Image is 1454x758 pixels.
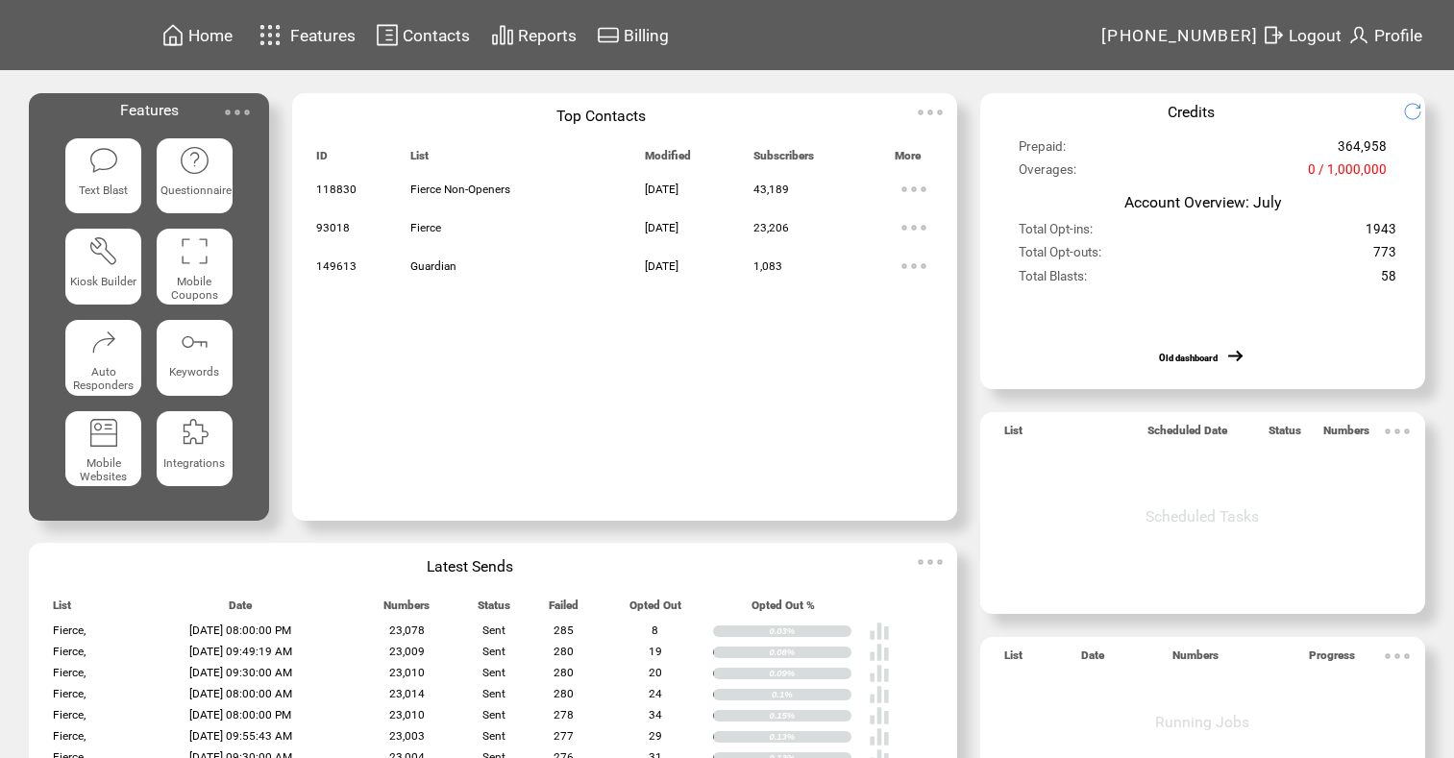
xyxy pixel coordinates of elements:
[70,275,136,288] span: Kiosk Builder
[189,645,292,658] span: [DATE] 09:49:19 AM
[53,729,86,743] span: Fierce,
[171,275,218,302] span: Mobile Coupons
[161,23,185,47] img: home.svg
[65,138,141,214] a: Text Blast
[1168,103,1215,121] span: Credits
[1309,648,1355,671] span: Progress
[53,624,86,637] span: Fierce,
[53,687,86,700] span: Fierce,
[179,417,209,448] img: integrations.svg
[389,708,425,721] span: 23,010
[316,183,357,196] span: 118830
[624,26,669,45] span: Billing
[157,320,233,396] a: Keywords
[79,183,128,197] span: Text Blast
[869,621,890,642] img: poll%20-%20white.svg
[482,708,505,721] span: Sent
[65,411,141,487] a: Mobile Websites
[482,624,505,637] span: Sent
[769,625,850,637] div: 0.03%
[373,20,473,50] a: Contacts
[482,645,505,658] span: Sent
[316,221,350,234] span: 93018
[554,729,574,743] span: 277
[1323,424,1369,446] span: Numbers
[88,235,119,266] img: tool%201.svg
[53,645,86,658] span: Fierce,
[157,411,233,487] a: Integrations
[189,708,291,721] span: [DATE] 08:00:00 PM
[649,729,662,743] span: 29
[410,259,456,273] span: Guardian
[911,93,949,132] img: ellypsis.svg
[482,687,505,700] span: Sent
[169,365,219,379] span: Keywords
[645,259,678,273] span: [DATE]
[1366,222,1396,245] span: 1943
[597,23,620,47] img: creidtcard.svg
[159,20,235,50] a: Home
[80,456,127,483] span: Mobile Websites
[1004,424,1023,446] span: List
[895,170,933,208] img: ellypsis.svg
[53,599,71,621] span: List
[1159,353,1218,363] a: Old dashboard
[1373,245,1396,268] span: 773
[556,107,646,125] span: Top Contacts
[1019,245,1101,268] span: Total Opt-outs:
[218,93,257,132] img: ellypsis.svg
[1019,139,1066,162] span: Prepaid:
[649,687,662,700] span: 24
[1101,26,1259,45] span: [PHONE_NUMBER]
[645,221,678,234] span: [DATE]
[518,26,577,45] span: Reports
[254,19,287,51] img: features.svg
[88,327,119,357] img: auto-responders.svg
[491,23,514,47] img: chart.svg
[1269,424,1301,446] span: Status
[549,599,579,621] span: Failed
[65,320,141,396] a: Auto Responders
[1344,20,1425,50] a: Profile
[753,221,789,234] span: 23,206
[316,259,357,273] span: 149613
[869,663,890,684] img: poll%20-%20white.svg
[752,599,815,621] span: Opted Out %
[179,145,209,176] img: questionnaire.svg
[554,708,574,721] span: 278
[389,645,425,658] span: 23,009
[1308,162,1387,185] span: 0 / 1,000,000
[649,666,662,679] span: 20
[1146,507,1259,526] span: Scheduled Tasks
[769,668,850,679] div: 0.09%
[410,221,441,234] span: Fierce
[229,599,252,621] span: Date
[1378,412,1417,451] img: ellypsis.svg
[383,599,430,621] span: Numbers
[1374,26,1422,45] span: Profile
[65,229,141,305] a: Kiosk Builder
[1172,648,1219,671] span: Numbers
[554,624,574,637] span: 285
[1403,102,1437,121] img: refresh.png
[1338,139,1387,162] span: 364,958
[629,599,681,621] span: Opted Out
[645,183,678,196] span: [DATE]
[157,138,233,214] a: Questionnaire
[895,208,933,247] img: ellypsis.svg
[157,229,233,305] a: Mobile Coupons
[895,149,921,171] span: More
[188,26,233,45] span: Home
[403,26,470,45] span: Contacts
[1124,193,1281,211] span: Account Overview: July
[649,708,662,721] span: 34
[1259,20,1344,50] a: Logout
[290,26,356,45] span: Features
[594,20,672,50] a: Billing
[1019,222,1093,245] span: Total Opt-ins:
[1147,424,1227,446] span: Scheduled Date
[163,456,225,470] span: Integrations
[769,647,850,658] div: 0.08%
[1289,26,1342,45] span: Logout
[189,666,292,679] span: [DATE] 09:30:00 AM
